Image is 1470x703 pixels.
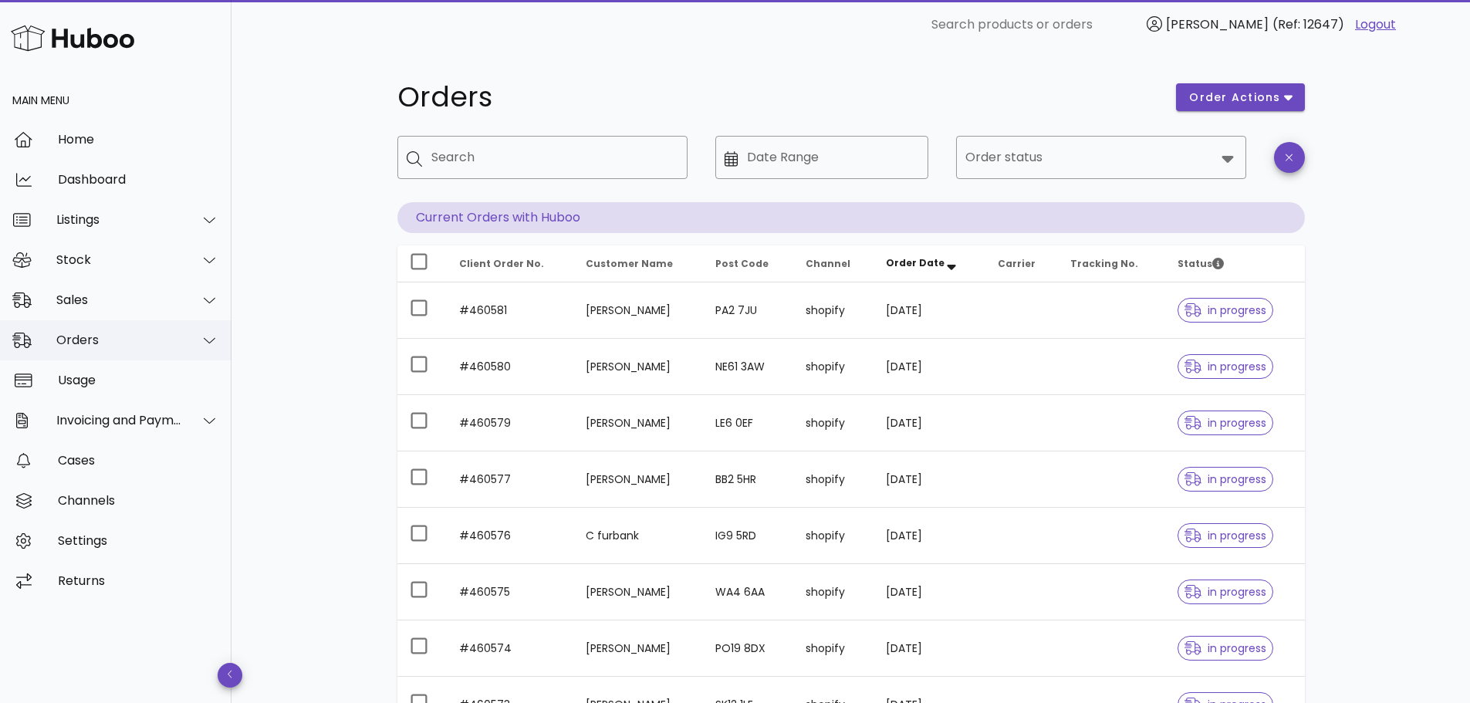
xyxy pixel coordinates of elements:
[703,564,793,620] td: WA4 6AA
[1188,90,1281,106] span: order actions
[447,620,573,677] td: #460574
[1184,474,1266,485] span: in progress
[1184,417,1266,428] span: in progress
[573,282,703,339] td: [PERSON_NAME]
[793,339,874,395] td: shopify
[56,333,182,347] div: Orders
[573,564,703,620] td: [PERSON_NAME]
[874,451,986,508] td: [DATE]
[874,564,986,620] td: [DATE]
[1058,245,1165,282] th: Tracking No.
[56,252,182,267] div: Stock
[793,395,874,451] td: shopify
[1070,257,1138,270] span: Tracking No.
[573,620,703,677] td: [PERSON_NAME]
[793,282,874,339] td: shopify
[874,508,986,564] td: [DATE]
[703,395,793,451] td: LE6 0EF
[58,453,219,468] div: Cases
[886,256,945,269] span: Order Date
[397,202,1305,233] p: Current Orders with Huboo
[397,83,1158,111] h1: Orders
[1184,305,1266,316] span: in progress
[793,564,874,620] td: shopify
[1272,15,1344,33] span: (Ref: 12647)
[447,245,573,282] th: Client Order No.
[793,451,874,508] td: shopify
[1178,257,1224,270] span: Status
[703,339,793,395] td: NE61 3AW
[703,282,793,339] td: PA2 7JU
[793,245,874,282] th: Channel
[703,245,793,282] th: Post Code
[586,257,673,270] span: Customer Name
[874,339,986,395] td: [DATE]
[1184,586,1266,597] span: in progress
[11,22,134,55] img: Huboo Logo
[874,245,986,282] th: Order Date: Sorted descending. Activate to remove sorting.
[447,395,573,451] td: #460579
[793,508,874,564] td: shopify
[1184,361,1266,372] span: in progress
[1176,83,1304,111] button: order actions
[58,533,219,548] div: Settings
[1165,245,1304,282] th: Status
[58,493,219,508] div: Channels
[447,339,573,395] td: #460580
[56,212,182,227] div: Listings
[1184,643,1266,654] span: in progress
[447,451,573,508] td: #460577
[58,373,219,387] div: Usage
[874,282,986,339] td: [DATE]
[1184,530,1266,541] span: in progress
[58,573,219,588] div: Returns
[985,245,1058,282] th: Carrier
[703,451,793,508] td: BB2 5HR
[447,282,573,339] td: #460581
[806,257,850,270] span: Channel
[573,245,703,282] th: Customer Name
[874,395,986,451] td: [DATE]
[573,508,703,564] td: C furbank
[58,172,219,187] div: Dashboard
[459,257,544,270] span: Client Order No.
[58,132,219,147] div: Home
[703,508,793,564] td: IG9 5RD
[956,136,1246,179] div: Order status
[998,257,1036,270] span: Carrier
[703,620,793,677] td: PO19 8DX
[1166,15,1269,33] span: [PERSON_NAME]
[573,451,703,508] td: [PERSON_NAME]
[874,620,986,677] td: [DATE]
[573,339,703,395] td: [PERSON_NAME]
[447,564,573,620] td: #460575
[573,395,703,451] td: [PERSON_NAME]
[56,413,182,428] div: Invoicing and Payments
[56,292,182,307] div: Sales
[793,620,874,677] td: shopify
[447,508,573,564] td: #460576
[715,257,769,270] span: Post Code
[1355,15,1396,34] a: Logout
